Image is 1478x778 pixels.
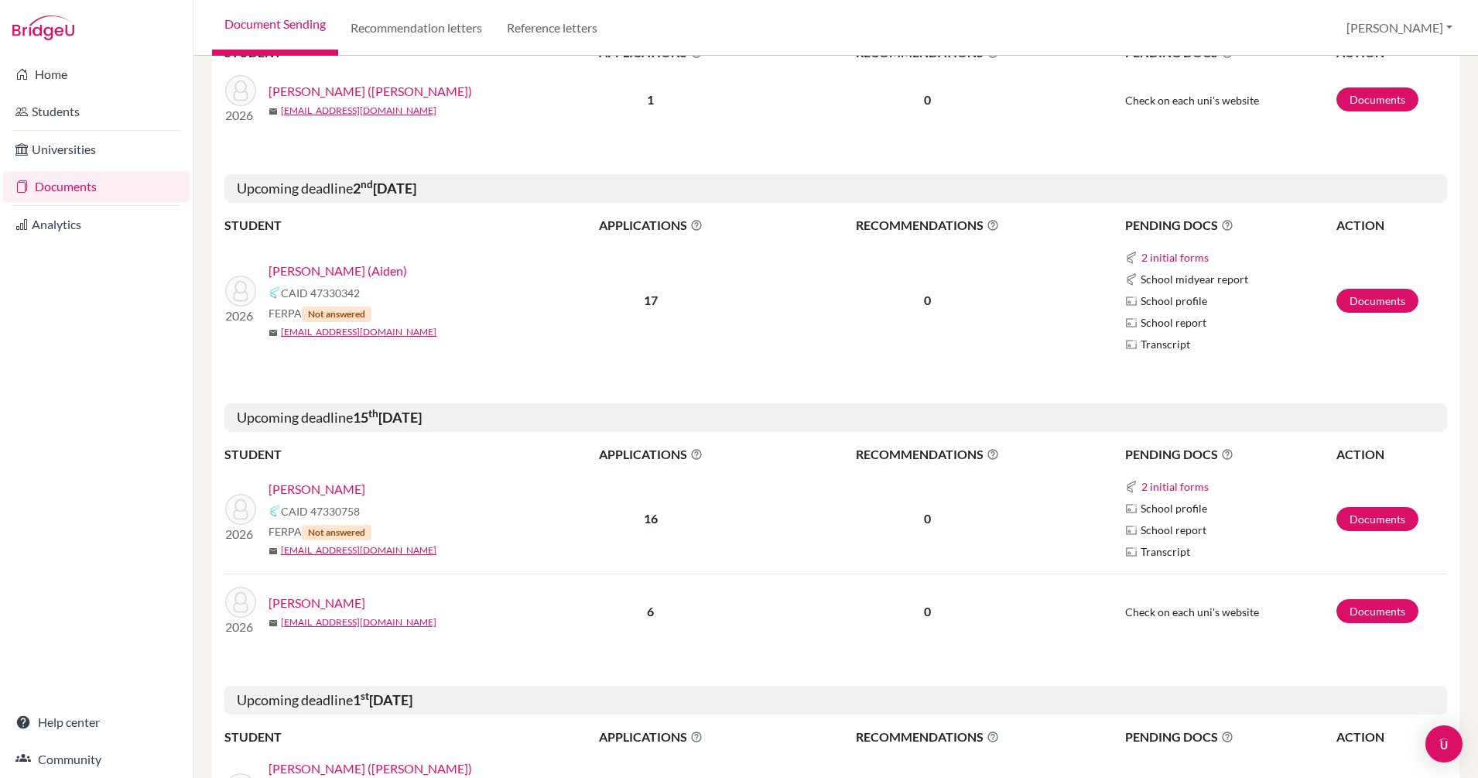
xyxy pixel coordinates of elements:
a: Universities [3,134,190,165]
img: Parchments logo [1125,524,1138,536]
b: 17 [644,293,658,307]
span: mail [269,547,278,556]
th: ACTION [1336,215,1447,235]
span: APPLICATIONS [535,216,766,235]
span: Transcript [1141,543,1190,560]
img: Ryu, Eunchan (Aiden) [225,276,256,307]
img: Common App logo [1125,481,1138,493]
a: Documents [3,171,190,202]
span: RECOMMENDATIONS [768,728,1087,746]
a: Documents [1336,289,1418,313]
span: School midyear report [1141,271,1248,287]
span: CAID 47330342 [281,285,360,301]
span: Check on each uni's website [1125,94,1259,107]
b: 2 [DATE] [353,180,416,197]
span: School report [1141,522,1206,538]
a: [EMAIL_ADDRESS][DOMAIN_NAME] [281,104,436,118]
sup: st [361,690,369,702]
b: 1 [647,92,654,107]
a: Documents [1336,507,1418,531]
img: Parchments logo [1125,502,1138,515]
span: APPLICATIONS [535,728,766,746]
a: [EMAIL_ADDRESS][DOMAIN_NAME] [281,615,436,629]
sup: nd [361,178,373,190]
img: Jacob, Manav [225,494,256,525]
p: 2026 [225,618,256,636]
a: [PERSON_NAME] ([PERSON_NAME]) [269,759,472,778]
img: Tran, Nha Tran (Alexis) [225,75,256,106]
button: 2 initial forms [1141,478,1209,495]
a: Help center [3,707,190,738]
img: Common App logo [1125,252,1138,264]
span: FERPA [269,523,371,540]
span: Not answered [302,525,371,540]
a: [PERSON_NAME] [269,594,365,612]
th: STUDENT [224,215,534,235]
button: [PERSON_NAME] [1339,13,1459,43]
b: 1 [DATE] [353,691,412,708]
span: mail [269,619,278,628]
div: Open Intercom Messenger [1425,725,1463,763]
span: School profile [1141,500,1207,516]
p: 0 [768,509,1087,528]
a: [PERSON_NAME] (Aiden) [269,262,407,280]
span: Check on each uni's website [1125,605,1259,619]
span: School profile [1141,293,1207,309]
b: 16 [644,511,658,526]
h5: Upcoming deadline [224,403,1447,433]
th: STUDENT [224,727,534,747]
p: 2026 [225,106,256,125]
p: 0 [768,91,1087,109]
a: [EMAIL_ADDRESS][DOMAIN_NAME] [281,543,436,557]
img: Common App logo [269,505,281,517]
span: CAID 47330758 [281,503,360,519]
img: Parchments logo [1125,338,1138,351]
img: Parchments logo [1125,546,1138,558]
span: RECOMMENDATIONS [768,216,1087,235]
img: Parchments logo [1125,317,1138,329]
img: Parchments logo [1125,295,1138,307]
b: 6 [647,604,654,619]
a: Home [3,59,190,90]
th: ACTION [1336,727,1447,747]
span: PENDING DOCS [1125,216,1335,235]
span: RECOMMENDATIONS [768,445,1087,464]
img: Common App logo [269,286,281,299]
span: PENDING DOCS [1125,728,1335,746]
sup: th [368,407,378,420]
a: Analytics [3,209,190,240]
p: 0 [768,602,1087,621]
a: Documents [1336,599,1418,623]
p: 2026 [225,525,256,543]
th: STUDENT [224,444,534,464]
span: FERPA [269,305,371,322]
a: Community [3,744,190,775]
button: 2 initial forms [1141,248,1209,266]
img: Bridge-U [12,15,74,40]
p: 2026 [225,307,256,325]
a: Documents [1336,87,1418,111]
span: PENDING DOCS [1125,445,1335,464]
span: School report [1141,314,1206,331]
p: 0 [768,291,1087,310]
th: ACTION [1336,444,1447,464]
h5: Upcoming deadline [224,174,1447,204]
span: mail [269,328,278,338]
span: mail [269,107,278,116]
h5: Upcoming deadline [224,686,1447,715]
span: Transcript [1141,336,1190,352]
span: Not answered [302,307,371,322]
a: [PERSON_NAME] ([PERSON_NAME]) [269,82,472,101]
b: 15 [DATE] [353,409,422,426]
span: APPLICATIONS [535,445,766,464]
img: Phung, Nam-Anh Hoang [225,587,256,618]
a: [PERSON_NAME] [269,480,365,499]
img: Common App logo [1125,273,1138,286]
a: Students [3,96,190,127]
a: [EMAIL_ADDRESS][DOMAIN_NAME] [281,325,436,339]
